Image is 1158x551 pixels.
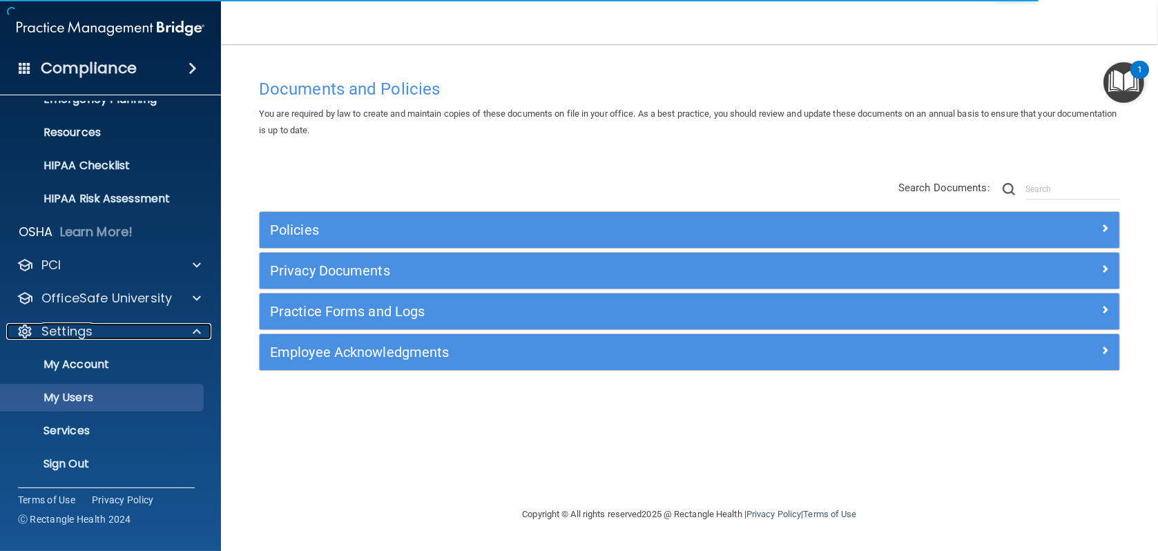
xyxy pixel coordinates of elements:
[1003,183,1015,195] img: ic-search.3b580494.png
[18,512,131,526] span: Ⓒ Rectangle Health 2024
[41,59,137,78] h4: Compliance
[1137,70,1142,88] div: 1
[270,222,894,238] h5: Policies
[270,304,894,319] h5: Practice Forms and Logs
[746,509,801,519] a: Privacy Policy
[41,257,61,273] p: PCI
[270,260,1109,282] a: Privacy Documents
[17,323,201,340] a: Settings
[1025,179,1120,200] input: Search
[1103,62,1144,103] button: Open Resource Center, 1 new notification
[9,159,197,173] p: HIPAA Checklist
[17,14,204,42] img: PMB logo
[270,219,1109,241] a: Policies
[92,493,154,507] a: Privacy Policy
[9,358,197,371] p: My Account
[270,341,1109,363] a: Employee Acknowledgments
[270,263,894,278] h5: Privacy Documents
[41,290,172,307] p: OfficeSafe University
[803,509,856,519] a: Terms of Use
[41,323,93,340] p: Settings
[259,108,1117,135] span: You are required by law to create and maintain copies of these documents on file in your office. ...
[17,257,201,273] a: PCI
[9,391,197,405] p: My Users
[9,93,197,106] p: Emergency Planning
[259,80,1120,98] h4: Documents and Policies
[9,192,197,206] p: HIPAA Risk Assessment
[270,300,1109,322] a: Practice Forms and Logs
[270,345,894,360] h5: Employee Acknowledgments
[17,290,201,307] a: OfficeSafe University
[9,126,197,139] p: Resources
[9,424,197,438] p: Services
[19,224,53,240] p: OSHA
[438,492,942,536] div: Copyright © All rights reserved 2025 @ Rectangle Health | |
[18,493,75,507] a: Terms of Use
[60,224,133,240] p: Learn More!
[9,457,197,471] p: Sign Out
[898,182,990,194] span: Search Documents:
